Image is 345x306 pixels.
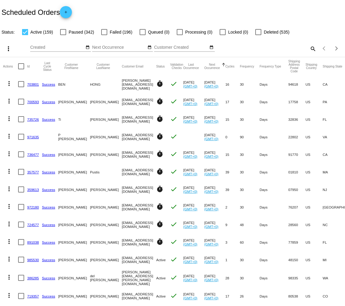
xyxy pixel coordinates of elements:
mat-cell: [EMAIL_ADDRESS][DOMAIN_NAME] [122,128,156,146]
mat-icon: check [170,98,177,105]
mat-cell: US [305,128,323,146]
mat-cell: Ti [58,110,90,128]
a: Success [42,258,55,262]
mat-icon: date_range [147,45,152,50]
a: 700593 [27,100,39,104]
mat-cell: [EMAIL_ADDRESS][DOMAIN_NAME] [122,181,156,198]
mat-icon: timer [156,238,163,245]
button: Change sorting for ShippingState [323,64,342,68]
mat-cell: US [305,233,323,251]
mat-cell: [EMAIL_ADDRESS][DOMAIN_NAME] [122,93,156,110]
a: 971635 [27,135,39,139]
span: Locked (0) [228,28,248,36]
mat-cell: 39 [225,181,240,198]
a: Success [42,82,55,86]
mat-cell: [PERSON_NAME] [90,287,122,305]
mat-cell: 17 [225,93,240,110]
mat-cell: [EMAIL_ADDRESS][DOMAIN_NAME] [122,216,156,233]
mat-cell: [PERSON_NAME] [90,181,122,198]
mat-cell: [DATE] [204,110,225,128]
mat-cell: [PERSON_NAME] [90,146,122,163]
a: 736477 [27,153,39,156]
mat-cell: [PERSON_NAME][EMAIL_ADDRESS][DOMAIN_NAME] [122,75,156,93]
mat-icon: check [170,133,177,140]
input: Created [30,45,85,50]
button: Change sorting for CustomerEmail [122,64,143,68]
a: Success [42,153,55,156]
h2: Scheduled Orders [2,6,72,18]
a: Success [42,117,55,121]
a: Success [42,223,55,227]
span: Queued (0) [148,28,169,36]
mat-icon: check [170,256,177,263]
a: (GMT+0) [204,189,218,193]
mat-header-cell: Validation Checks [170,57,183,75]
mat-cell: HONG [90,75,122,93]
a: 972180 [27,205,39,209]
mat-cell: 16 [225,75,240,93]
mat-icon: check [170,80,177,87]
mat-cell: [PERSON_NAME] [90,216,122,233]
mat-icon: more_vert [5,255,13,263]
span: Active [156,258,166,262]
mat-cell: [DATE] [204,163,225,181]
mat-cell: [DATE] [183,110,205,128]
mat-cell: Days [260,163,288,181]
mat-cell: [PERSON_NAME] [58,216,90,233]
mat-icon: timer [156,115,163,123]
a: (GMT+0) [204,172,218,176]
a: (GMT+0) [183,119,198,123]
mat-icon: timer [156,98,163,105]
mat-cell: 30 [240,163,260,181]
mat-icon: more_vert [5,45,12,52]
a: (GMT+0) [204,84,218,88]
button: Change sorting for LastOccurrenceUtc [183,63,199,70]
a: (GMT+0) [204,260,218,264]
mat-cell: [PERSON_NAME] [90,128,122,146]
mat-cell: 30 [240,146,260,163]
mat-cell: US [305,163,323,181]
mat-icon: timer [156,186,163,193]
mat-icon: search [309,44,316,53]
mat-cell: Days [260,198,288,216]
span: Active (159) [31,28,53,36]
span: Paused (342) [69,28,94,36]
button: Change sorting for Frequency [240,64,254,68]
a: (GMT+0) [183,278,198,282]
mat-cell: [PERSON_NAME] [58,268,90,287]
span: Status: [2,30,15,35]
mat-cell: Days [260,216,288,233]
mat-icon: more_vert [5,203,13,210]
mat-icon: check [170,150,177,158]
mat-cell: Days [260,93,288,110]
mat-cell: 60 [240,233,260,251]
mat-cell: 48150 [288,251,305,268]
mat-cell: [PERSON_NAME] [58,198,90,216]
mat-cell: US [305,110,323,128]
mat-cell: 30 [240,75,260,93]
mat-cell: [PERSON_NAME] [90,93,122,110]
mat-cell: [DATE] [183,216,205,233]
mat-cell: [DATE] [183,233,205,251]
mat-cell: 07950 [288,181,305,198]
mat-cell: 30 [240,268,260,287]
mat-cell: Days [260,287,288,305]
mat-icon: more_vert [5,115,13,122]
mat-cell: [PERSON_NAME] [58,251,90,268]
mat-cell: [DATE] [183,163,205,181]
mat-icon: more_vert [5,185,13,192]
mat-cell: 30 [240,181,260,198]
mat-cell: [DATE] [183,146,205,163]
input: Next Occurrence [92,45,147,50]
a: 891038 [27,240,39,244]
a: (GMT+0) [183,207,198,211]
mat-cell: 2 [225,198,240,216]
mat-icon: check [170,203,177,210]
mat-cell: BEN [58,75,90,93]
mat-cell: 28560 [288,216,305,233]
mat-cell: [DATE] [183,75,205,93]
mat-icon: timer [156,80,163,87]
mat-cell: [PERSON_NAME] [90,198,122,216]
a: (GMT+0) [183,172,198,176]
a: Success [42,276,55,280]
